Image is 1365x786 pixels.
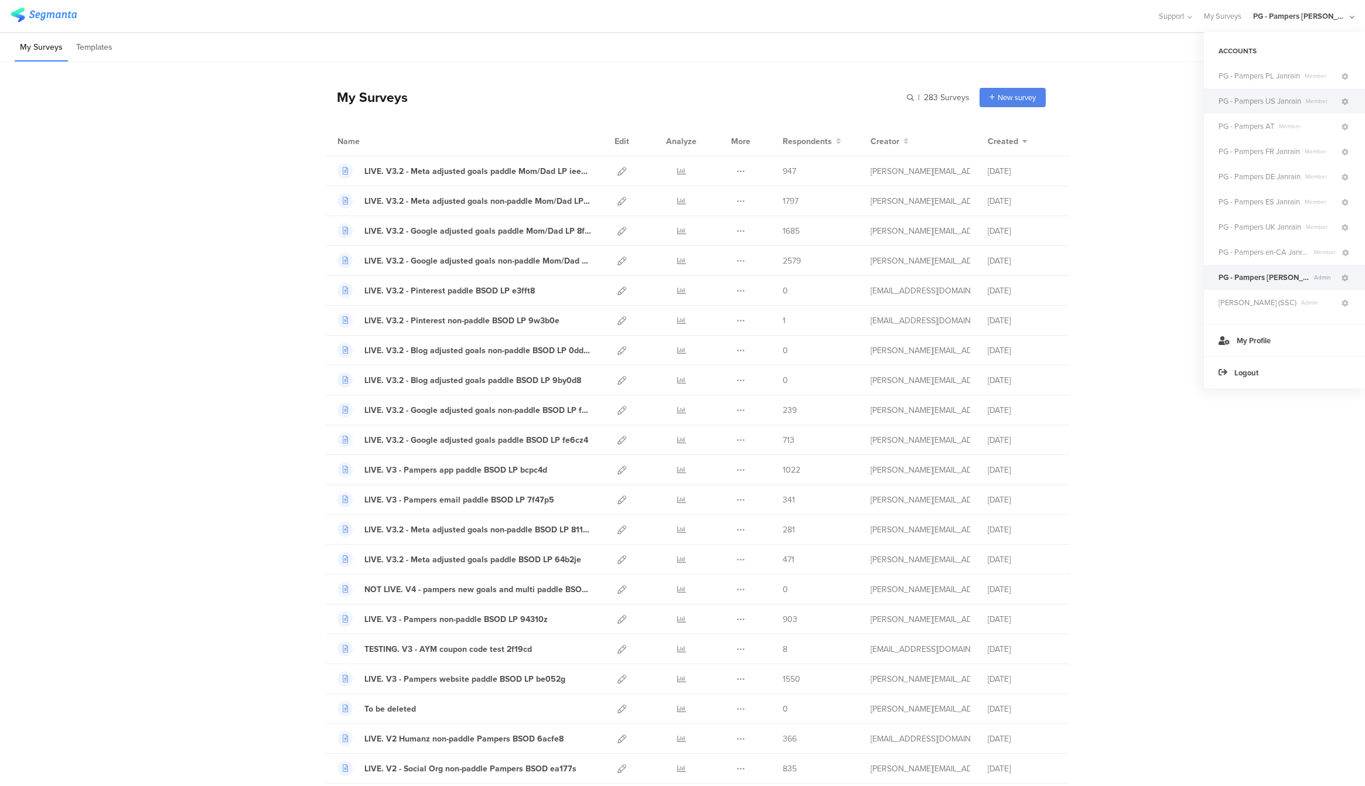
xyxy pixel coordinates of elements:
span: My Profile [1237,335,1271,346]
span: Created [988,135,1018,148]
span: 0 [783,285,788,297]
button: Creator [871,135,909,148]
span: 471 [783,553,794,566]
div: NOT LIVE. V4 - pampers new goals and multi paddle BSOD LP 0f7m0b [364,583,592,596]
span: PG - Pampers DE Janrain [1219,171,1301,182]
span: 835 [783,763,797,775]
div: Edit [609,127,634,156]
span: Logout [1234,367,1258,378]
div: LIVE. V3 - Pampers app paddle BSOD LP bcpc4d [364,464,547,476]
span: Member [1300,71,1340,80]
div: aguiar.s@pg.com [871,703,970,715]
div: [DATE] [988,583,1058,596]
div: aguiar.s@pg.com [871,165,970,177]
div: hougui.yh.1@pg.com [871,643,970,655]
span: 239 [783,404,797,416]
div: aguiar.s@pg.com [871,553,970,566]
div: LIVE. V3.2 - Meta adjusted goals paddle Mom/Dad LP iee78e [364,165,592,177]
div: [DATE] [988,643,1058,655]
div: LIVE. V3.2 - Meta adjusted goals paddle BSOD LP 64b2je [364,553,581,566]
span: PG - Pampers Lumi Janrain [1219,272,1309,283]
span: Member [1300,147,1340,156]
span: Member [1301,172,1340,181]
div: LIVE. V3.2 - Google adjusted goals non-paddle Mom/Dad LP 42vc37 [364,255,592,267]
div: aguiar.s@pg.com [871,434,970,446]
div: [DATE] [988,165,1058,177]
div: [DATE] [988,763,1058,775]
a: LIVE. V3.2 - Google adjusted goals paddle BSOD LP fe6cz4 [337,432,588,447]
div: [DATE] [988,524,1058,536]
div: LIVE. V3.2 - Blog adjusted goals paddle BSOD LP 9by0d8 [364,374,581,387]
button: Respondents [783,135,841,148]
span: Yoav Hougui (SSC) [1219,297,1296,308]
span: Creator [871,135,899,148]
span: PG - Pampers PL Janrain [1219,70,1300,81]
div: [DATE] [988,374,1058,387]
a: LIVE. V3.2 - Blog adjusted goals non-paddle BSOD LP 0dd60g [337,343,592,358]
div: LIVE. V3.2 - Pinterest non-paddle BSOD LP 9w3b0e [364,315,559,327]
span: 8 [783,643,787,655]
a: LIVE. V3.2 - Pinterest non-paddle BSOD LP 9w3b0e [337,313,559,328]
span: 947 [783,165,796,177]
span: 1022 [783,464,800,476]
div: Name [337,135,408,148]
div: LIVE. V3.2 - Google adjusted goals non-paddle BSOD LP f0dch1 [364,404,592,416]
div: [DATE] [988,553,1058,566]
div: LIVE. V3.2 - Meta adjusted goals non-paddle BSOD LP 811fie [364,524,592,536]
span: 341 [783,494,795,506]
div: aguiar.s@pg.com [871,344,970,357]
div: PG - Pampers [PERSON_NAME] [1253,11,1347,22]
span: PG - Pampers AT [1219,121,1274,132]
div: LIVE. V3 - Pampers email paddle BSOD LP 7f47p5 [364,494,554,506]
span: Respondents [783,135,832,148]
span: 0 [783,344,788,357]
span: PG - Pampers ES Janrain [1219,196,1300,207]
a: LIVE. V3 - Pampers non-paddle BSOD LP 94310z [337,611,548,627]
a: LIVE. V3.2 - Pinterest paddle BSOD LP e3fft8 [337,283,535,298]
div: hougui.yh.1@pg.com [871,733,970,745]
a: TESTING. V3 - AYM coupon code test 2f19cd [337,641,532,657]
div: hougui.yh.1@pg.com [871,315,970,327]
div: aguiar.s@pg.com [871,583,970,596]
img: segmanta logo [11,8,77,22]
div: TESTING. V3 - AYM coupon code test 2f19cd [364,643,532,655]
div: aguiar.s@pg.com [871,195,970,207]
a: NOT LIVE. V4 - pampers new goals and multi paddle BSOD LP 0f7m0b [337,582,592,597]
span: Member [1309,248,1340,257]
span: Member [1301,97,1340,105]
a: LIVE. V3 - Pampers website paddle BSOD LP be052g [337,671,565,686]
span: PG - Pampers UK Janrain [1219,221,1301,233]
a: LIVE. V3 - Pampers email paddle BSOD LP 7f47p5 [337,492,554,507]
div: [DATE] [988,315,1058,327]
a: LIVE. V2 Humanz non-paddle Pampers BSOD 6acfe8 [337,731,564,746]
a: LIVE. V3.2 - Meta adjusted goals paddle Mom/Dad LP iee78e [337,163,592,179]
span: 283 Surveys [924,91,970,104]
div: aguiar.s@pg.com [871,673,970,685]
div: [DATE] [988,673,1058,685]
div: [DATE] [988,733,1058,745]
a: LIVE. V3.2 - Google adjusted goals non-paddle Mom/Dad LP 42vc37 [337,253,592,268]
div: [DATE] [988,195,1058,207]
span: Support [1159,11,1185,22]
div: [DATE] [988,225,1058,237]
div: LIVE. V3 - Pampers non-paddle BSOD LP 94310z [364,613,548,626]
div: aguiar.s@pg.com [871,464,970,476]
a: LIVE. V3.2 - Meta adjusted goals non-paddle Mom/Dad LP afxe35 [337,193,592,209]
div: aguiar.s@pg.com [871,524,970,536]
div: ACCOUNTS [1204,41,1365,61]
span: 0 [783,374,788,387]
span: 903 [783,613,797,626]
div: Analyze [664,127,699,156]
div: LIVE. V3.2 - Blog adjusted goals non-paddle BSOD LP 0dd60g [364,344,592,357]
a: LIVE. V2 - Social Org non-paddle Pampers BSOD ea177s [337,761,576,776]
span: Member [1274,122,1340,131]
a: LIVE. V3.2 - Meta adjusted goals paddle BSOD LP 64b2je [337,552,581,567]
div: [DATE] [988,344,1058,357]
div: To be deleted [364,703,416,715]
a: LIVE. V3 - Pampers app paddle BSOD LP bcpc4d [337,462,547,477]
div: hougui.yh.1@pg.com [871,285,970,297]
div: aguiar.s@pg.com [871,763,970,775]
div: [DATE] [988,613,1058,626]
div: LIVE. V3.2 - Meta adjusted goals non-paddle Mom/Dad LP afxe35 [364,195,592,207]
div: [DATE] [988,434,1058,446]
